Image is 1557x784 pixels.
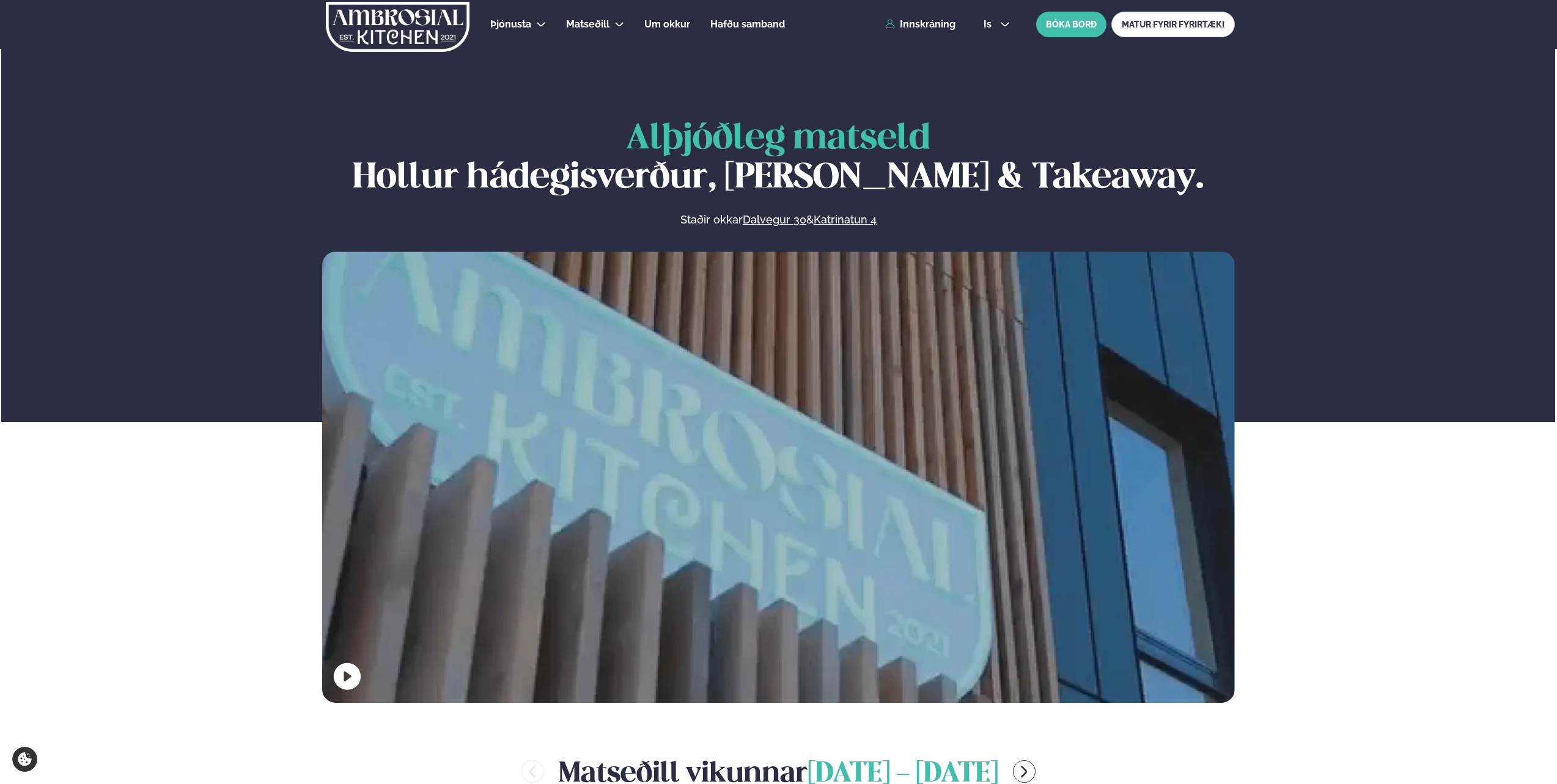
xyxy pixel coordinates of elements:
[626,122,930,156] span: Alþjóðleg matseld
[566,17,609,32] a: Matseðill
[644,17,690,32] a: Um okkur
[644,18,690,30] span: Um okkur
[521,760,544,783] button: menu-btn-left
[984,20,995,29] span: is
[1036,12,1106,37] button: BÓKA BORÐ
[490,17,531,32] a: Þjónusta
[743,212,806,227] a: Dalvegur 30
[325,2,471,52] img: logo
[566,18,609,30] span: Matseðill
[974,20,1020,29] button: is
[1013,760,1036,783] button: menu-btn-right
[814,212,877,227] a: Katrinatun 4
[322,120,1235,198] h1: Hollur hádegisverður, [PERSON_NAME] & Takeaway.
[710,17,785,32] a: Hafðu samband
[1111,12,1235,37] a: MATUR FYRIR FYRIRTÆKI
[885,19,955,30] a: Innskráning
[12,747,37,772] a: Cookie settings
[710,18,785,30] span: Hafðu samband
[547,212,1009,227] p: Staðir okkar &
[490,18,531,30] span: Þjónusta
